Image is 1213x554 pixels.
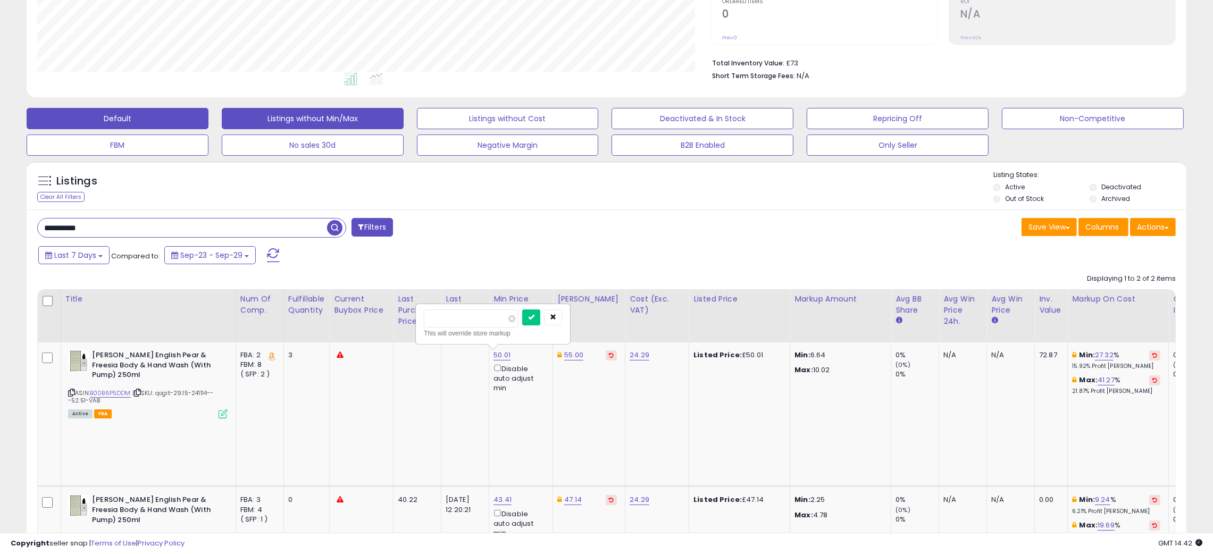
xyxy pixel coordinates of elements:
p: 6.64 [794,350,883,360]
span: Sep-23 - Sep-29 [180,250,242,261]
div: FBA: 2 [240,350,275,360]
a: 41.27 [1098,375,1115,385]
div: Avg Win Price [991,293,1030,316]
span: | SKU: qogit-29.15-241114---52.51-VA8 [68,389,214,405]
b: Min: [1080,494,1095,505]
button: Repricing Off [807,108,989,129]
button: Negative Margin [417,135,599,156]
b: Total Inventory Value: [712,58,784,68]
div: Avg BB Share [896,293,934,316]
p: Listing States: [993,170,1186,180]
div: ASIN: [68,350,228,417]
div: 0% [896,370,939,379]
a: B00B6P5DDM [90,389,131,398]
span: Compared to: [111,251,160,261]
div: % [1072,350,1160,370]
a: Privacy Policy [138,538,185,548]
span: Columns [1085,222,1119,232]
b: Listed Price: [693,350,742,360]
div: N/A [943,350,978,360]
div: seller snap | | [11,539,185,549]
div: % [1072,521,1160,540]
span: All listings currently available for purchase on Amazon [68,409,93,418]
small: Avg BB Share. [896,316,902,325]
div: Disable auto adjust min [493,363,545,393]
div: FBM: 8 [240,360,275,370]
button: Last 7 Days [38,246,110,264]
img: 41f-hn9NKEL._SL40_.jpg [68,350,89,372]
div: 0% [896,350,939,360]
a: 47.14 [564,494,582,505]
a: 24.29 [630,494,649,505]
p: 6.21% Profit [PERSON_NAME] [1072,508,1160,515]
small: (0%) [1173,360,1188,369]
small: (0%) [896,360,910,369]
div: Inv. value [1039,293,1063,316]
button: Listings without Cost [417,108,599,129]
b: Min: [1080,350,1095,360]
div: FBM: 4 [240,505,275,515]
button: Actions [1130,218,1176,236]
div: 0% [896,495,939,505]
div: Markup on Cost [1072,293,1164,305]
div: N/A [991,495,1026,505]
small: (0%) [896,506,910,514]
a: 43.41 [493,494,512,505]
label: Out of Stock [1005,194,1044,203]
div: [DATE] 12:20:21 [446,495,481,514]
div: Title [65,293,231,305]
p: 2.25 [794,495,883,505]
div: FBA: 3 [240,495,275,505]
b: Max: [1080,520,1098,530]
strong: Max: [794,510,813,520]
small: Prev: 0 [722,35,737,41]
div: £50.01 [693,350,782,360]
label: Deactivated [1101,182,1141,191]
span: Last 7 Days [54,250,96,261]
div: 0.00 [1039,495,1059,505]
strong: Min: [794,494,810,505]
span: 2025-10-7 14:42 GMT [1158,538,1202,548]
button: Listings without Min/Max [222,108,404,129]
div: Markup Amount [794,293,886,305]
div: Displaying 1 to 2 of 2 items [1087,274,1176,284]
div: % [1072,495,1160,515]
button: Only Seller [807,135,989,156]
strong: Copyright [11,538,49,548]
p: 15.92% Profit [PERSON_NAME] [1072,363,1160,370]
div: Last Purchase Date (GMT) [446,293,484,338]
small: Avg Win Price. [991,316,998,325]
div: N/A [991,350,1026,360]
label: Archived [1101,194,1130,203]
button: Save View [1022,218,1077,236]
th: The percentage added to the cost of goods (COGS) that forms the calculator for Min & Max prices. [1068,289,1169,342]
div: 40.22 [398,495,433,505]
div: £47.14 [693,495,782,505]
b: [PERSON_NAME] English Pear & Freesia Body & Hand Wash (With Pump) 250ml [92,350,221,383]
a: 50.01 [493,350,511,360]
small: Prev: N/A [960,35,981,41]
img: 41f-hn9NKEL._SL40_.jpg [68,495,89,516]
span: N/A [797,71,809,81]
div: Min Price [493,293,548,305]
div: Num of Comp. [240,293,279,316]
div: Listed Price [693,293,785,305]
div: 3 [288,350,321,360]
span: FBA [94,409,112,418]
div: Ordered Items [1173,293,1212,316]
a: 27.32 [1095,350,1114,360]
li: £73 [712,56,1168,69]
p: 21.87% Profit [PERSON_NAME] [1072,388,1160,395]
button: Columns [1078,218,1128,236]
div: N/A [943,495,978,505]
button: Non-Competitive [1002,108,1184,129]
button: Default [27,108,208,129]
div: ( SFP: 1 ) [240,515,275,524]
b: [PERSON_NAME] English Pear & Freesia Body & Hand Wash (With Pump) 250ml [92,495,221,527]
div: Cost (Exc. VAT) [630,293,684,316]
button: B2B Enabled [612,135,793,156]
div: This will override store markup [424,328,562,339]
label: Active [1005,182,1025,191]
div: Clear All Filters [37,192,85,202]
p: 10.02 [794,365,883,375]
